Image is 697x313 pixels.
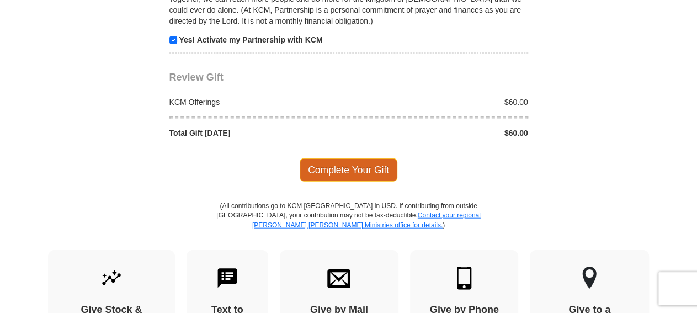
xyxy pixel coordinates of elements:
[216,201,481,250] p: (All contributions go to KCM [GEOGRAPHIC_DATA] in USD. If contributing from outside [GEOGRAPHIC_D...
[453,267,476,290] img: mobile.svg
[100,267,123,290] img: give-by-stock.svg
[169,72,224,83] span: Review Gift
[327,267,350,290] img: envelope.svg
[252,211,481,229] a: Contact your regional [PERSON_NAME] [PERSON_NAME] Ministries office for details.
[582,267,597,290] img: other-region
[163,128,349,139] div: Total Gift [DATE]
[300,158,397,182] span: Complete Your Gift
[349,97,534,108] div: $60.00
[163,97,349,108] div: KCM Offerings
[216,267,239,290] img: text-to-give.svg
[179,35,322,44] strong: Yes! Activate my Partnership with KCM
[349,128,534,139] div: $60.00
